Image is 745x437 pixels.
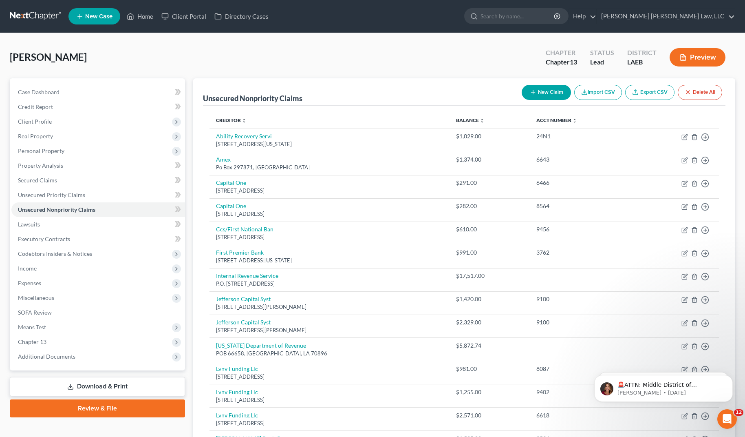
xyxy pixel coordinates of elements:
[18,191,85,198] span: Unsecured Priority Claims
[456,155,523,164] div: $1,374.00
[456,342,523,350] div: $5,872.74
[522,85,571,100] button: New Claim
[216,133,272,140] a: Ability Recovery Servi
[678,85,722,100] button: Delete All
[456,295,523,303] div: $1,420.00
[10,399,185,417] a: Review & File
[18,235,70,242] span: Executory Contracts
[536,318,627,326] div: 9100
[536,155,627,164] div: 6643
[216,179,246,186] a: Capital One
[123,9,157,24] a: Home
[216,226,273,233] a: Ccs/First National Ban
[11,232,185,246] a: Executory Contracts
[11,100,185,114] a: Credit Report
[18,324,46,331] span: Means Test
[11,158,185,173] a: Property Analysis
[590,58,614,67] div: Lead
[456,132,523,140] div: $1,829.00
[11,217,185,232] a: Lawsuits
[216,280,443,288] div: P.O. [STREET_ADDRESS]
[536,295,627,303] div: 9100
[536,202,627,210] div: 8564
[670,48,725,67] button: Preview
[216,303,443,311] div: [STREET_ADDRESS][PERSON_NAME]
[536,365,627,373] div: 8087
[456,411,523,419] div: $2,571.00
[570,58,577,66] span: 13
[18,221,40,228] span: Lawsuits
[574,85,622,100] button: Import CSV
[11,173,185,188] a: Secured Claims
[203,93,302,103] div: Unsecured Nonpriority Claims
[18,89,60,95] span: Case Dashboard
[18,118,52,125] span: Client Profile
[480,118,485,123] i: unfold_more
[216,210,443,218] div: [STREET_ADDRESS]
[18,206,95,213] span: Unsecured Nonpriority Claims
[216,342,306,349] a: [US_STATE] Department of Revenue
[216,412,258,419] a: Lvnv Funding Llc
[18,353,75,360] span: Additional Documents
[216,272,278,279] a: Internal Revenue Service
[216,233,443,241] div: [STREET_ADDRESS]
[717,409,737,429] iframe: Intercom live chat
[216,117,247,123] a: Creditor unfold_more
[11,188,185,202] a: Unsecured Priority Claims
[627,58,657,67] div: LAEB
[216,187,443,195] div: [STREET_ADDRESS]
[18,177,57,184] span: Secured Claims
[536,132,627,140] div: 24N1
[216,373,443,381] div: [STREET_ADDRESS]
[456,365,523,373] div: $981.00
[456,225,523,233] div: $610.00
[18,250,92,257] span: Codebtors Insiders & Notices
[10,51,87,63] span: [PERSON_NAME]
[625,85,674,100] a: Export CSV
[456,179,523,187] div: $291.00
[536,179,627,187] div: 6466
[456,117,485,123] a: Balance unfold_more
[536,225,627,233] div: 9456
[481,9,555,24] input: Search by name...
[216,202,246,209] a: Capital One
[216,249,264,256] a: First Premier Bank
[18,294,54,301] span: Miscellaneous
[216,388,258,395] a: Lvnv Funding Llc
[18,133,53,140] span: Real Property
[546,48,577,58] div: Chapter
[85,13,112,20] span: New Case
[216,295,271,302] a: Jefferson Capital Syst
[216,419,443,427] div: [STREET_ADDRESS]
[734,409,743,416] span: 12
[18,103,53,110] span: Credit Report
[11,202,185,217] a: Unsecured Nonpriority Claims
[216,140,443,148] div: [STREET_ADDRESS][US_STATE]
[18,280,41,286] span: Expenses
[216,396,443,404] div: [STREET_ADDRESS]
[590,48,614,58] div: Status
[597,9,735,24] a: [PERSON_NAME] [PERSON_NAME] Law, LLC
[456,388,523,396] div: $1,255.00
[242,118,247,123] i: unfold_more
[18,309,52,316] span: SOFA Review
[18,338,46,345] span: Chapter 13
[536,248,627,257] div: 3762
[536,117,577,123] a: Acct Number unfold_more
[456,318,523,326] div: $2,329.00
[11,305,185,320] a: SOFA Review
[10,377,185,396] a: Download & Print
[456,202,523,210] div: $282.00
[456,272,523,280] div: $17,517.00
[627,48,657,58] div: District
[216,350,443,357] div: POB 66658, [GEOGRAPHIC_DATA], LA 70896
[157,9,210,24] a: Client Portal
[536,388,627,396] div: 9402
[11,85,185,100] a: Case Dashboard
[216,156,231,163] a: Amex
[18,162,63,169] span: Property Analysis
[572,118,577,123] i: unfold_more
